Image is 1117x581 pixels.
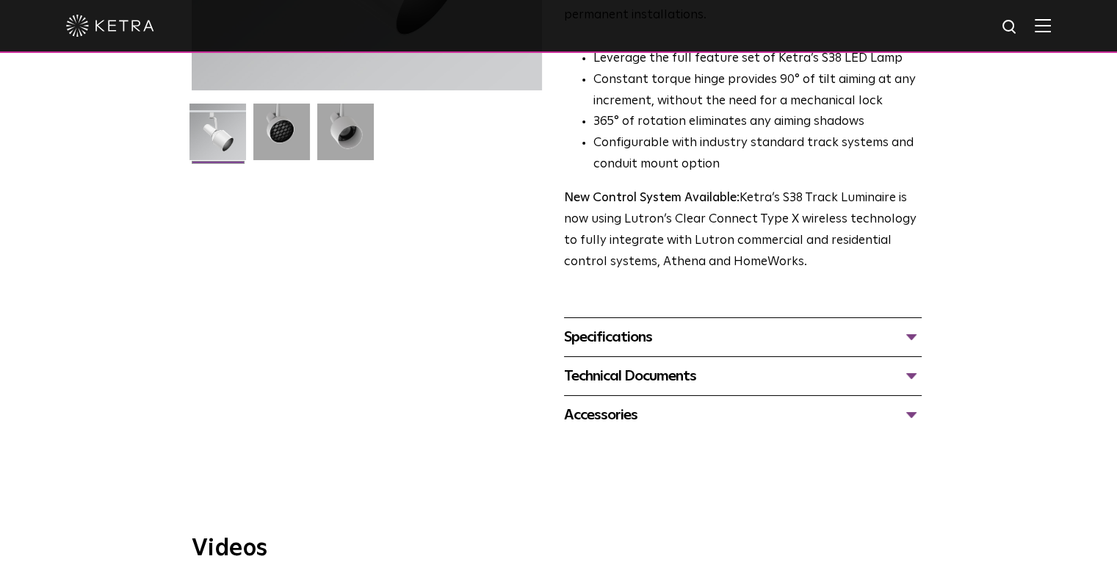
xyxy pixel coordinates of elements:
img: S38-Track-Luminaire-2021-Web-Square [189,104,246,171]
img: 3b1b0dc7630e9da69e6b [253,104,310,171]
div: Accessories [564,403,922,427]
img: Hamburger%20Nav.svg [1035,18,1051,32]
h3: Videos [192,537,926,560]
strong: New Control System Available: [564,192,740,204]
div: Technical Documents [564,364,922,388]
li: Configurable with industry standard track systems and conduit mount option [593,133,922,176]
img: 9e3d97bd0cf938513d6e [317,104,374,171]
p: Ketra’s S38 Track Luminaire is now using Lutron’s Clear Connect Type X wireless technology to ful... [564,188,922,273]
li: 365° of rotation eliminates any aiming shadows [593,112,922,133]
div: Specifications [564,325,922,349]
img: search icon [1001,18,1019,37]
img: ketra-logo-2019-white [66,15,154,37]
li: Leverage the full feature set of Ketra’s S38 LED Lamp [593,48,922,70]
li: Constant torque hinge provides 90° of tilt aiming at any increment, without the need for a mechan... [593,70,922,112]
